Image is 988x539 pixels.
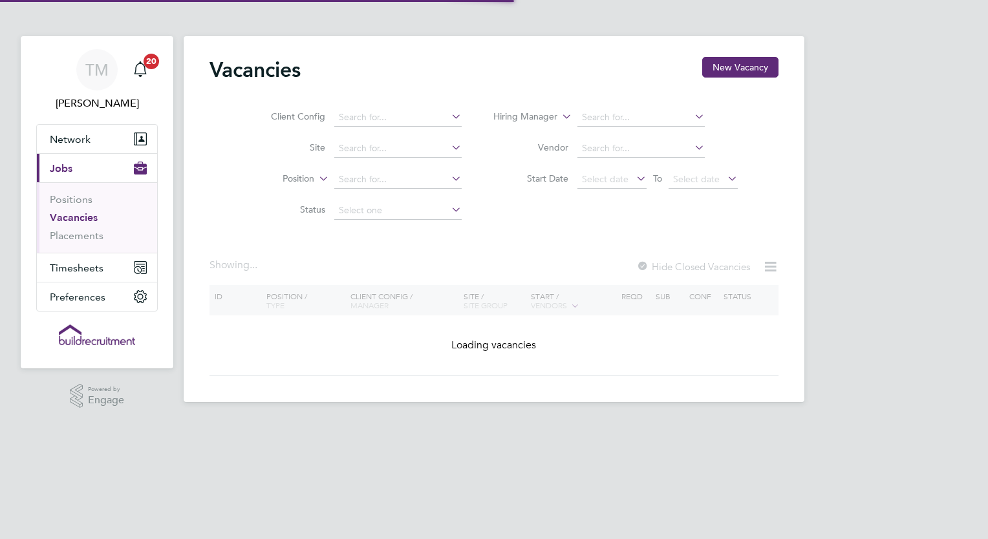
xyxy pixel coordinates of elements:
[334,140,462,158] input: Search for...
[36,49,158,111] a: TM[PERSON_NAME]
[636,260,750,273] label: Hide Closed Vacancies
[50,291,105,303] span: Preferences
[649,170,666,187] span: To
[127,49,153,90] a: 20
[36,96,158,111] span: Tom Morgan
[50,262,103,274] span: Timesheets
[334,202,462,220] input: Select one
[483,111,557,123] label: Hiring Manager
[88,384,124,395] span: Powered by
[240,173,314,185] label: Position
[37,253,157,282] button: Timesheets
[334,171,462,189] input: Search for...
[37,154,157,182] button: Jobs
[144,54,159,69] span: 20
[251,111,325,122] label: Client Config
[209,259,260,272] div: Showing
[37,282,157,311] button: Preferences
[37,125,157,153] button: Network
[673,173,720,185] span: Select date
[59,324,135,345] img: buildrec-logo-retina.png
[85,61,109,78] span: TM
[702,57,779,78] button: New Vacancy
[50,193,92,206] a: Positions
[577,140,705,158] input: Search for...
[494,142,568,153] label: Vendor
[36,324,158,345] a: Go to home page
[577,109,705,127] input: Search for...
[209,57,301,83] h2: Vacancies
[251,142,325,153] label: Site
[50,162,72,174] span: Jobs
[334,109,462,127] input: Search for...
[37,182,157,253] div: Jobs
[21,36,173,368] nav: Main navigation
[251,204,325,215] label: Status
[494,173,568,184] label: Start Date
[70,384,125,408] a: Powered byEngage
[50,229,103,242] a: Placements
[50,211,98,224] a: Vacancies
[582,173,628,185] span: Select date
[88,395,124,406] span: Engage
[250,259,257,271] span: ...
[50,133,91,145] span: Network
